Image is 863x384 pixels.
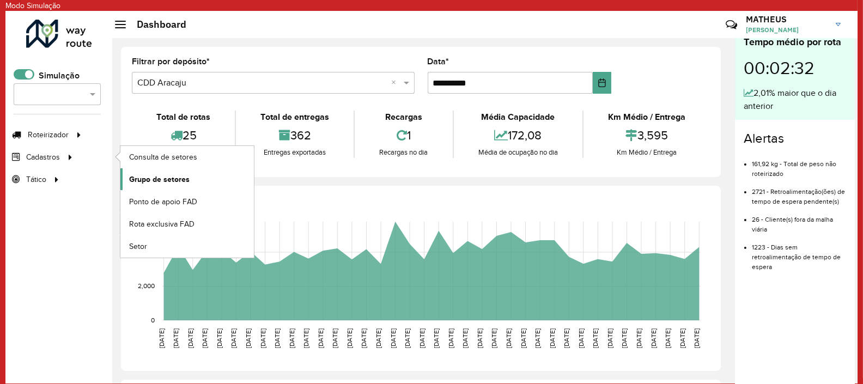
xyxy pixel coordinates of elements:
[5,146,76,168] a: Cadastros
[447,328,454,348] text: [DATE]
[138,283,155,290] text: 2,000
[563,328,570,348] text: [DATE]
[534,328,541,348] text: [DATE]
[404,328,411,348] text: [DATE]
[120,235,254,257] a: Setor
[606,328,613,348] text: [DATE]
[288,328,295,348] text: [DATE]
[746,14,828,25] h3: MATHEUS
[120,191,254,212] a: Ponto de apoio FAD
[120,168,254,190] a: Grupo de setores
[744,50,846,87] div: 00:02:32
[491,328,498,348] text: [DATE]
[752,179,846,206] li: 2721 - Retroalimentação(ões) de tempo de espera pendente(s)
[744,87,846,113] div: 2,01% maior que o dia anterior
[130,197,710,212] h4: Capacidade por dia
[357,147,449,158] div: Recargas no dia
[693,328,700,348] text: [DATE]
[239,111,351,124] div: Total de entregas
[592,328,599,348] text: [DATE]
[461,328,469,348] text: [DATE]
[129,174,190,185] span: Grupo de setores
[357,111,449,124] div: Recargas
[505,328,512,348] text: [DATE]
[26,174,46,185] span: Tático
[593,72,611,94] button: Choose Date
[621,328,628,348] text: [DATE]
[720,13,743,36] a: Contato Rápido
[239,147,351,158] div: Entregas exportadas
[744,131,846,147] h4: Alertas
[135,111,232,124] div: Total de rotas
[679,328,686,348] text: [DATE]
[746,10,849,39] a: MATHEUS[PERSON_NAME]
[259,328,266,348] text: [DATE]
[129,218,195,230] span: Rota exclusiva FAD
[151,316,155,324] text: 0
[360,328,367,348] text: [DATE]
[230,328,237,348] text: [DATE]
[120,146,254,168] a: Consulta de setores
[746,25,828,35] span: [PERSON_NAME]
[433,328,440,348] text: [DATE]
[635,328,642,348] text: [DATE]
[274,328,281,348] text: [DATE]
[129,196,197,208] span: Ponto de apoio FAD
[239,124,351,147] div: 362
[302,328,309,348] text: [DATE]
[457,111,580,124] div: Média Capacidade
[201,328,208,348] text: [DATE]
[187,328,194,348] text: [DATE]
[5,168,63,190] a: Tático
[331,328,338,348] text: [DATE]
[158,328,165,348] text: [DATE]
[752,151,846,179] li: 161,92 kg - Total de peso não roteirizado
[120,213,254,235] a: Rota exclusiva FAD
[520,328,527,348] text: [DATE]
[744,35,846,50] div: Tempo médio por rota
[586,124,707,147] div: 3,595
[752,206,846,234] li: 26 - Cliente(s) fora da malha viária
[752,234,846,272] li: 1223 - Dias sem retroalimentação de tempo de espera
[216,328,223,348] text: [DATE]
[129,151,197,163] span: Consulta de setores
[172,328,179,348] text: [DATE]
[586,111,707,124] div: Km Médio / Entrega
[245,328,252,348] text: [DATE]
[578,328,585,348] text: [DATE]
[428,55,449,68] label: Data
[586,147,707,158] div: Km Médio / Entrega
[664,328,671,348] text: [DATE]
[5,124,85,145] a: Roteirizador
[390,328,397,348] text: [DATE]
[375,328,382,348] text: [DATE]
[346,328,353,348] text: [DATE]
[132,55,210,68] label: Filtrar por depósito
[457,124,580,147] div: 172,08
[126,19,186,31] h2: Dashboard
[357,124,449,147] div: 1
[650,328,657,348] text: [DATE]
[135,124,232,147] div: 25
[392,76,401,89] span: Clear all
[418,328,426,348] text: [DATE]
[14,83,101,105] ng-select: Selecione um cenário
[129,241,147,252] span: Setor
[317,328,324,348] text: [DATE]
[28,129,69,141] span: Roteirizador
[476,328,483,348] text: [DATE]
[549,328,556,348] text: [DATE]
[39,69,80,82] label: Simulação
[26,151,60,163] span: Cadastros
[457,147,580,158] div: Média de ocupação no dia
